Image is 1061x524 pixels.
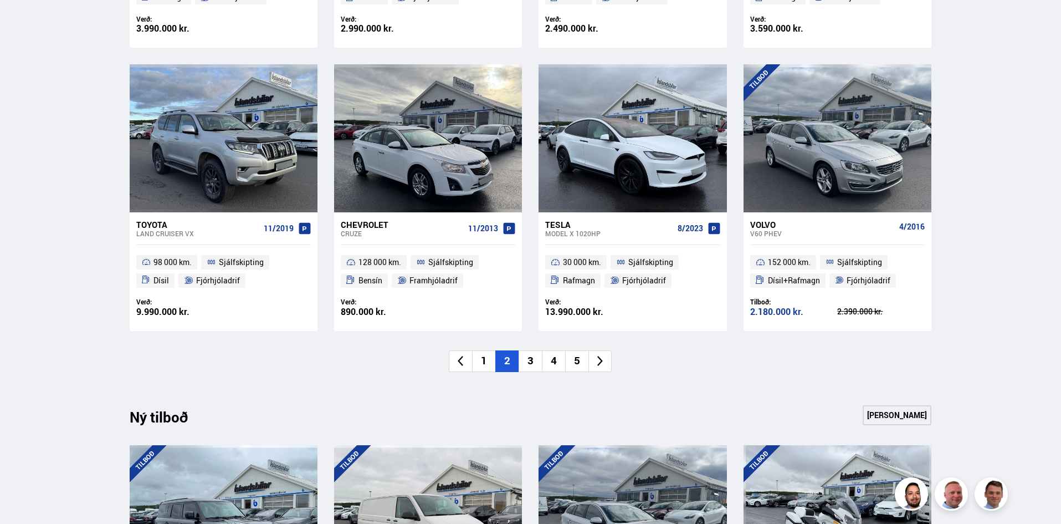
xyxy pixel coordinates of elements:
li: 5 [565,350,588,372]
div: 2.490.000 kr. [545,24,633,33]
span: Sjálfskipting [837,256,882,269]
div: Volvo [750,220,895,230]
div: 3.990.000 kr. [136,24,224,33]
div: Verð: [341,298,428,306]
div: 2.390.000 kr. [837,308,925,316]
button: Opna LiveChat spjallviðmót [9,4,42,38]
span: 11/2019 [264,224,294,233]
div: Land Cruiser VX [136,230,259,237]
span: 98 000 km. [153,256,192,269]
span: Rafmagn [563,274,595,287]
div: Toyota [136,220,259,230]
img: siFngHWaQ9KaOqBr.png [936,479,970,512]
li: 1 [472,350,495,372]
li: 2 [495,350,519,372]
div: Verð: [750,15,838,23]
div: Chevrolet [341,220,464,230]
a: [PERSON_NAME] [863,405,931,425]
div: Tilboð: [750,298,838,306]
span: Fjórhjóladrif [622,274,666,287]
span: Framhjóladrif [409,274,458,287]
span: Fjórhjóladrif [847,274,890,287]
div: Ný tilboð [130,409,207,432]
div: Verð: [136,298,224,306]
div: Verð: [545,15,633,23]
span: Dísil [153,274,169,287]
span: Dísil+Rafmagn [768,274,820,287]
img: nhp88E3Fdnt1Opn2.png [896,479,930,512]
div: Verð: [136,15,224,23]
div: 2.990.000 kr. [341,24,428,33]
span: 30 000 km. [563,256,601,269]
span: 152 000 km. [768,256,811,269]
li: 4 [542,350,565,372]
div: Verð: [545,298,633,306]
div: V60 PHEV [750,230,895,237]
div: Tesla [545,220,673,230]
div: 3.590.000 kr. [750,24,838,33]
a: Tesla Model X 1020HP 8/2023 30 000 km. Sjálfskipting Rafmagn Fjórhjóladrif Verð: 13.990.000 kr. [539,212,726,331]
div: 2.180.000 kr. [750,307,838,317]
span: Sjálfskipting [219,256,264,269]
div: 9.990.000 kr. [136,307,224,317]
div: Verð: [341,15,428,23]
span: 128 000 km. [358,256,401,269]
span: 4/2016 [899,222,925,231]
a: Chevrolet Cruze 11/2013 128 000 km. Sjálfskipting Bensín Framhjóladrif Verð: 890.000 kr. [334,212,522,331]
span: Sjálfskipting [628,256,673,269]
div: 13.990.000 kr. [545,307,633,317]
div: Model X 1020HP [545,230,673,237]
li: 3 [519,350,542,372]
span: 8/2023 [678,224,703,233]
a: Toyota Land Cruiser VX 11/2019 98 000 km. Sjálfskipting Dísil Fjórhjóladrif Verð: 9.990.000 kr. [130,212,317,331]
img: FbJEzSuNWCJXmdc-.webp [976,479,1009,512]
div: Cruze [341,230,464,237]
span: 11/2013 [468,224,498,233]
div: 890.000 kr. [341,307,428,317]
span: Bensín [358,274,382,287]
a: Volvo V60 PHEV 4/2016 152 000 km. Sjálfskipting Dísil+Rafmagn Fjórhjóladrif Tilboð: 2.180.000 kr.... [744,212,931,331]
span: Fjórhjóladrif [196,274,240,287]
span: Sjálfskipting [428,256,473,269]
